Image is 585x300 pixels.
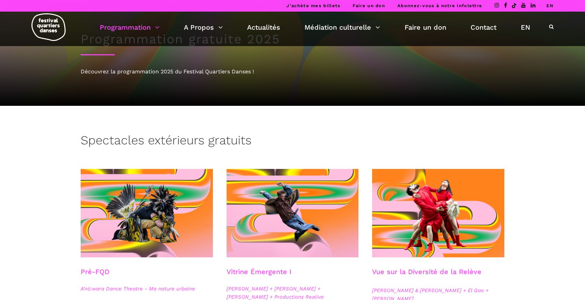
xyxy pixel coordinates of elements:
[31,13,66,41] img: logo-fqd-med
[286,3,340,8] a: J’achète mes billets
[546,3,554,8] a: EN
[304,22,380,33] a: Médiation culturelle
[471,22,496,33] a: Contact
[81,67,504,76] div: Découvrez la programmation 2025 du Festival Quartiers Danses !
[247,22,280,33] a: Actualités
[372,268,481,285] h3: Vue sur la Diversité de la Relève
[227,268,291,285] h3: Vitrine Émergente I
[81,285,213,293] span: A'nó:wara Dance Theatre - Ma nature urbaine
[353,3,385,8] a: Faire un don
[397,3,482,8] a: Abonnez-vous à notre infolettre
[521,22,530,33] a: EN
[405,22,446,33] a: Faire un don
[81,133,251,150] h3: Spectacles extérieurs gratuits
[184,22,223,33] a: A Propos
[81,268,109,285] h3: Pré-FQD
[100,22,160,33] a: Programmation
